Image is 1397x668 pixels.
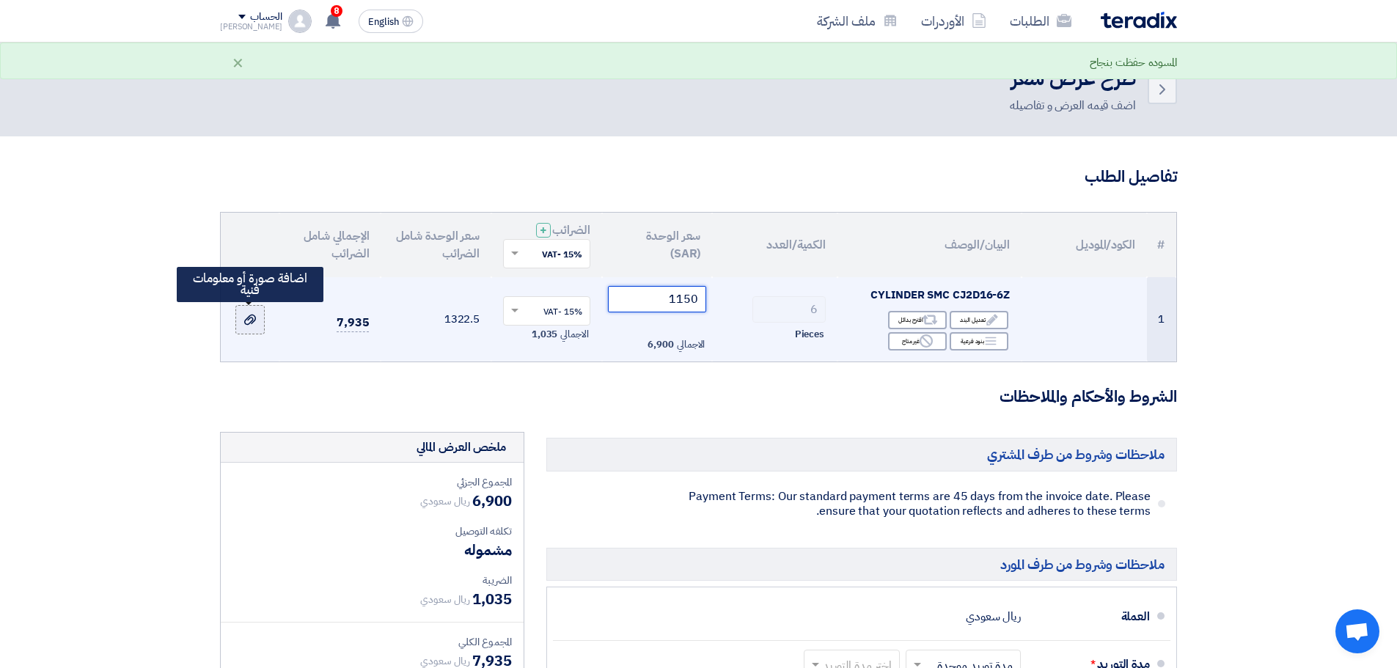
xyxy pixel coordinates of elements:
h2: طرح عرض سعر [1010,65,1136,93]
th: سعر الوحدة شامل الضرائب [381,213,491,277]
span: ريال سعودي [420,493,469,509]
div: غير متاح [888,332,947,350]
span: 1,035 [532,327,558,342]
div: المسوده حفظت بنجاح [1090,54,1177,71]
span: ريال سعودي [420,592,469,607]
img: profile_test.png [288,10,312,33]
div: تعديل البند [950,311,1008,329]
a: الأوردرات [909,4,998,38]
span: CYLINDER SMC CJ2D16-6Z [870,287,1010,303]
div: [PERSON_NAME] [220,23,282,31]
div: تكلفه التوصيل [232,524,512,539]
span: 6,900 [648,337,674,352]
div: العملة [1033,599,1150,634]
div: اضافة صورة أو معلومات فنية [177,267,323,302]
div: Open chat [1335,609,1379,653]
th: # [1147,213,1176,277]
div: × [232,54,244,71]
span: مشموله [464,539,512,561]
a: ملف الشركة [805,4,909,38]
button: English [359,10,423,33]
div: بنود فرعية [950,332,1008,350]
span: Payment Terms: Our standard payment terms are 45 days from the invoice date. Please ensure that y... [668,489,1151,518]
ng-select: VAT [503,296,590,326]
input: أدخل سعر الوحدة [608,286,707,312]
div: اقترح بدائل [888,311,947,329]
span: 1,035 [472,588,512,610]
div: المجموع الجزئي [232,474,512,490]
h3: تفاصيل الطلب [220,166,1177,188]
th: الكود/الموديل [1022,213,1147,277]
span: 7,935 [337,314,370,332]
span: English [368,17,399,27]
a: الطلبات [998,4,1083,38]
span: + [540,221,547,239]
h3: الشروط والأحكام والملاحظات [220,386,1177,408]
th: الإجمالي شامل الضرائب [279,213,381,277]
th: الكمية/العدد [712,213,837,277]
div: الضريبة [232,573,512,588]
span: Pieces [795,327,824,342]
h5: ملاحظات وشروط من طرف المورد [546,548,1177,581]
img: Teradix logo [1101,12,1177,29]
th: الضرائب [491,213,602,277]
div: ملخص العرض المالي [417,438,506,456]
div: المجموع الكلي [232,634,512,650]
div: اضف قيمه العرض و تفاصيله [1010,97,1136,114]
span: 8 [331,5,342,17]
td: 1 [1147,277,1176,362]
span: الاجمالي [677,337,705,352]
h5: ملاحظات وشروط من طرف المشتري [546,438,1177,471]
span: 6,900 [472,490,512,512]
input: RFQ_STEP1.ITEMS.2.AMOUNT_TITLE [752,296,826,323]
div: ريال سعودي [966,603,1021,631]
th: البيان/الوصف [837,213,1022,277]
div: الحساب [250,11,282,23]
span: الاجمالي [560,327,588,342]
td: 1322.5 [381,277,491,362]
th: سعر الوحدة (SAR) [602,213,713,277]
